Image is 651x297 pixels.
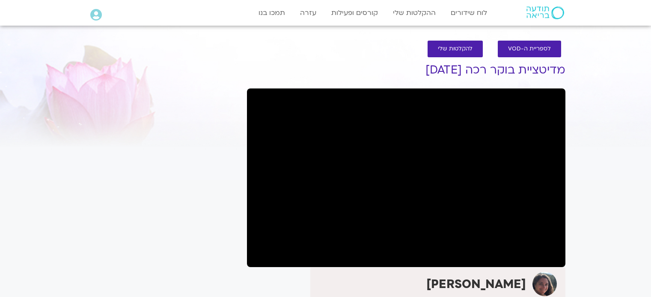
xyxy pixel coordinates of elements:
img: קרן גל [532,272,557,296]
a: קורסים ופעילות [327,5,382,21]
a: ההקלטות שלי [389,5,440,21]
a: להקלטות שלי [428,41,483,57]
a: לספריית ה-VOD [498,41,561,57]
span: לספריית ה-VOD [508,46,551,52]
a: עזרה [296,5,321,21]
h1: מדיטציית בוקר רכה [DATE] [247,64,565,76]
img: תודעה בריאה [526,6,564,19]
a: לוח שידורים [446,5,491,21]
a: תמכו בנו [254,5,289,21]
span: להקלטות שלי [438,46,473,52]
strong: [PERSON_NAME] [426,276,526,292]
